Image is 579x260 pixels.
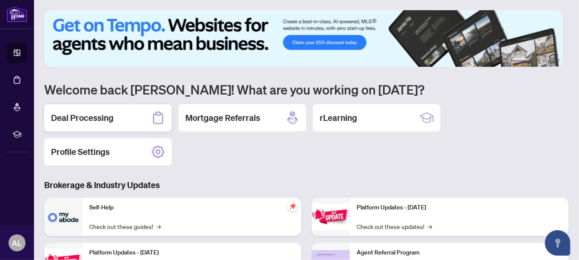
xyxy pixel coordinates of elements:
[185,112,260,124] h2: Mortgage Referrals
[312,203,350,230] img: Platform Updates - June 23, 2025
[156,222,161,231] span: →
[89,248,295,257] p: Platform Updates - [DATE]
[320,112,357,124] h2: rLearning
[44,198,82,236] img: Self-Help
[51,112,114,124] h2: Deal Processing
[550,58,553,62] button: 5
[357,248,562,257] p: Agent Referral Program
[7,6,27,22] img: logo
[536,58,540,62] button: 3
[543,58,547,62] button: 4
[44,179,569,191] h3: Brokerage & Industry Updates
[288,201,298,211] span: pushpin
[44,81,569,97] h1: Welcome back [PERSON_NAME]! What are you working on [DATE]?
[44,10,563,67] img: Slide 0
[513,58,526,62] button: 1
[530,58,533,62] button: 2
[357,203,562,212] p: Platform Updates - [DATE]
[89,222,161,231] a: Check out these guides!→
[428,222,432,231] span: →
[12,237,22,249] span: AL
[89,203,295,212] p: Self-Help
[557,58,560,62] button: 6
[357,222,432,231] a: Check out these updates!→
[545,230,570,256] button: Open asap
[51,146,110,158] h2: Profile Settings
